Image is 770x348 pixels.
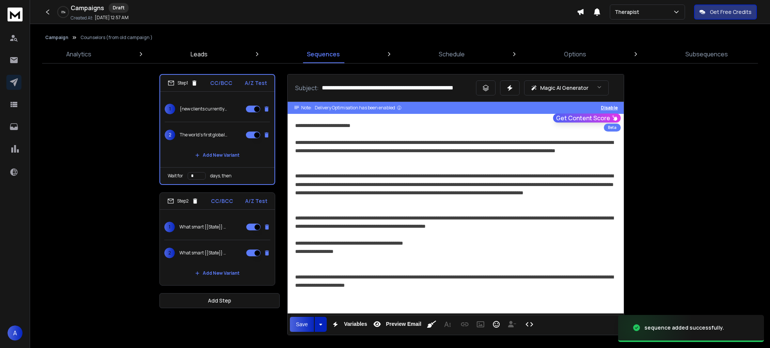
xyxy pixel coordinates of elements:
div: Beta [604,124,621,132]
div: Draft [109,3,129,13]
p: The world’s first global platform for {{titleLCP}} is here [180,132,228,138]
a: Sequences [302,45,344,63]
span: 2 [165,130,175,140]
p: Get Free Credits [710,8,752,16]
button: Campaign [45,35,68,41]
div: Step 1 [168,80,198,86]
div: Delivery Optimisation has been enabled [315,105,402,111]
p: What smart {{State}} {{titleLCP}} are {doing|doing differently|doing instinctively|doing uniquely... [179,250,227,256]
img: logo [8,8,23,21]
button: More Text [440,317,455,332]
div: sequence added successfully. [644,324,724,331]
button: Save [290,317,314,332]
p: Subsequences [685,50,728,59]
button: Magic AI Generator [524,80,609,95]
li: Step2CC/BCCA/Z Test1What smart {{State}} {{titleLCP}} are {doing|doing differently|doing instinct... [159,192,275,286]
button: Insert Link (Ctrl+K) [458,317,472,332]
a: Schedule [434,45,469,63]
li: Step1CC/BCCA/Z Test1{new clients currently?|taking on new clients currently?}2The world’s first g... [159,74,275,185]
p: days, then [210,173,232,179]
button: A [8,325,23,340]
p: Counselors (from old campaign ) [80,35,153,41]
button: Insert Image (Ctrl+P) [473,317,488,332]
p: Magic AI Generator [540,84,588,92]
button: Disable [601,105,618,111]
p: Subject: [295,83,319,92]
a: Analytics [62,45,96,63]
p: [DATE] 12:57 AM [95,15,129,21]
p: A/Z Test [245,197,267,205]
p: Wait for [168,173,183,179]
span: 2 [164,248,175,258]
button: Preview Email [370,317,423,332]
span: Note: [301,105,312,111]
p: CC/BCC [210,79,232,87]
button: Add Step [159,293,280,308]
p: What smart {{State}} {{titleLCP}} are {doing|doing differently|doing instinctively|doing uniquely... [179,224,227,230]
p: Analytics [66,50,91,59]
h1: Campaigns [71,3,104,12]
button: Variables [328,317,369,332]
a: Options [559,45,591,63]
p: Sequences [307,50,340,59]
p: Schedule [439,50,465,59]
p: Leads [191,50,208,59]
p: {new clients currently?|taking on new clients currently?} [180,106,228,112]
button: Get Content Score [553,113,621,123]
div: Step 2 [167,198,199,204]
p: Created At: [71,15,93,21]
p: 0 % [61,10,65,14]
span: Preview Email [384,321,423,327]
span: 1 [164,222,175,232]
p: Therapist [615,8,642,16]
p: Options [564,50,586,59]
button: Add New Variant [189,148,246,163]
a: Subsequences [681,45,732,63]
span: 1 [165,104,175,114]
p: CC/BCC [211,197,233,205]
a: Leads [186,45,212,63]
span: Variables [343,321,369,327]
p: A/Z Test [245,79,267,87]
button: Code View [522,317,537,332]
button: Add New Variant [189,266,246,281]
button: Get Free Credits [694,5,757,20]
button: Insert Unsubscribe Link [505,317,519,332]
button: Emoticons [489,317,503,332]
